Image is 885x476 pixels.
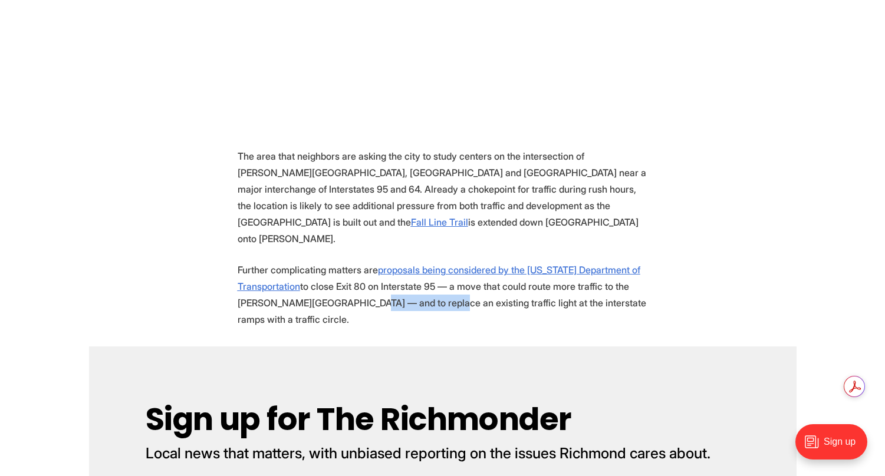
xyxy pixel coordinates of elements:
[146,398,572,441] span: Sign up for The Richmonder
[238,148,648,247] p: The area that neighbors are asking the city to study centers on the intersection of [PERSON_NAME]...
[238,264,640,292] a: proposals being considered by the [US_STATE] Department of Transportation
[146,444,710,462] span: Local news that matters, with unbiased reporting on the issues Richmond cares about.
[238,262,648,328] p: Further complicating matters are to close Exit 80 on Interstate 95 — a move that could route more...
[785,418,885,476] iframe: portal-trigger
[411,216,468,228] a: Fall Line Trail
